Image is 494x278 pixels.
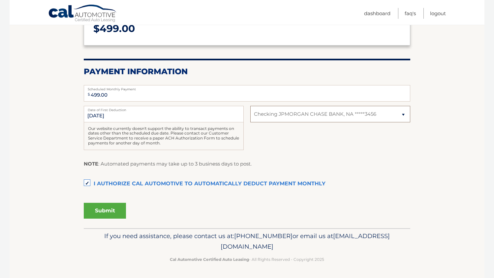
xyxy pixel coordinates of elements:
input: Payment Amount [84,85,410,102]
span: [EMAIL_ADDRESS][DOMAIN_NAME] [221,232,390,250]
p: - All Rights Reserved - Copyright 2025 [88,256,406,263]
span: 499.00 [100,22,135,35]
a: Logout [430,8,446,19]
a: FAQ's [405,8,416,19]
div: Our website currently doesn't support the ability to transact payments on dates other than the sc... [84,122,244,150]
a: Dashboard [364,8,390,19]
p: $ [93,20,401,38]
span: [PHONE_NUMBER] [234,232,293,240]
a: Cal Automotive [48,4,117,23]
p: : Automated payments may take up to 3 business days to post. [84,160,252,168]
input: Payment Date [84,106,244,122]
button: Submit [84,203,126,219]
strong: Cal Automotive Certified Auto Leasing [170,257,249,262]
p: If you need assistance, please contact us at: or email us at [88,231,406,252]
label: I authorize cal automotive to automatically deduct payment monthly [84,177,410,191]
label: Date of First Deduction [84,106,244,111]
span: $ [86,87,92,102]
strong: NOTE [84,161,98,167]
label: Scheduled Monthly Payment [84,85,410,90]
h2: Payment Information [84,67,410,77]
